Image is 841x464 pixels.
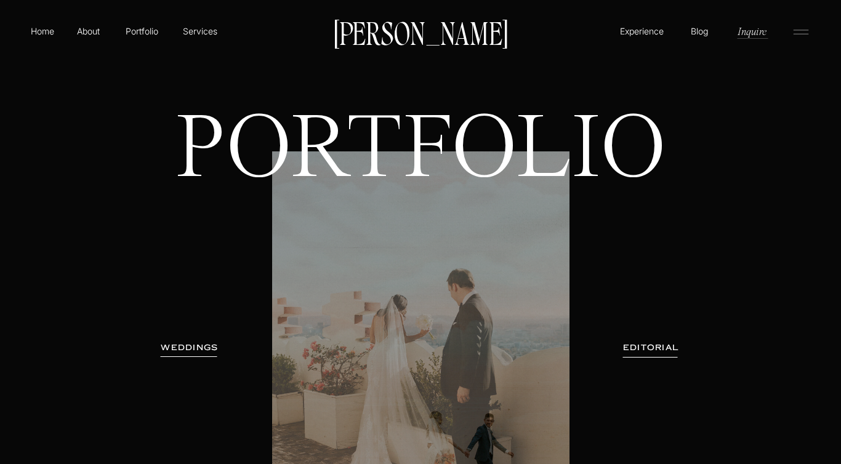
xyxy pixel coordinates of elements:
[606,342,696,354] a: EDITORIAL
[328,19,513,45] a: [PERSON_NAME]
[151,342,228,354] a: WEDDINGS
[120,25,164,38] a: Portfolio
[736,24,768,38] a: Inquire
[28,25,57,38] a: Home
[74,25,102,37] a: About
[155,111,687,276] h1: PORTFOLIO
[182,25,218,38] a: Services
[618,25,666,38] a: Experience
[688,25,711,37] a: Blog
